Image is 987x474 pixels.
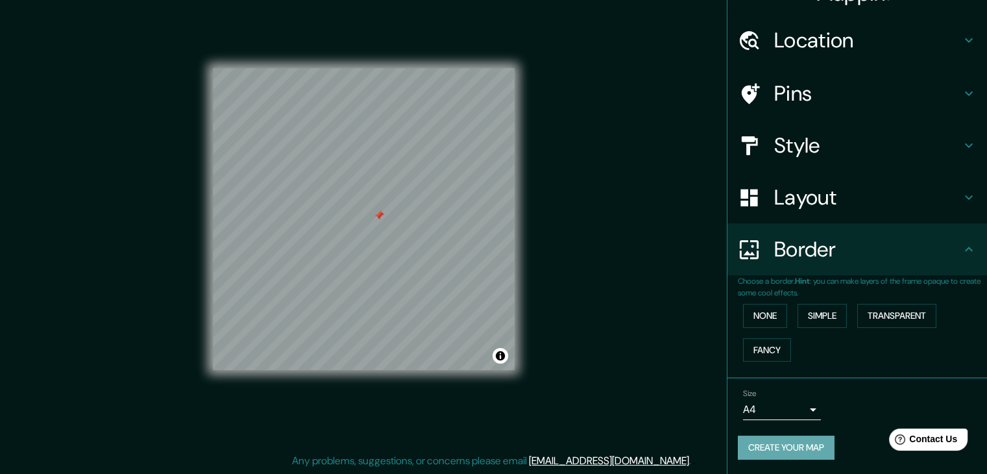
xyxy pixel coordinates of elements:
p: Choose a border. : you can make layers of the frame opaque to create some cool effects. [738,275,987,299]
button: Toggle attribution [493,348,508,364]
button: Fancy [743,338,791,362]
h4: Location [774,27,961,53]
div: Location [727,14,987,66]
a: [EMAIL_ADDRESS][DOMAIN_NAME] [529,454,689,468]
h4: Layout [774,184,961,210]
button: Transparent [857,304,936,328]
label: Size [743,388,757,399]
div: Layout [727,171,987,223]
b: Hint [795,276,810,286]
button: Simple [798,304,847,328]
div: . [691,453,693,469]
div: Border [727,223,987,275]
iframe: Help widget launcher [871,423,973,460]
h4: Style [774,132,961,158]
div: A4 [743,399,821,420]
div: Style [727,119,987,171]
h4: Border [774,236,961,262]
div: . [693,453,696,469]
h4: Pins [774,81,961,106]
div: Pins [727,68,987,119]
canvas: Map [213,68,515,370]
button: None [743,304,787,328]
p: Any problems, suggestions, or concerns please email . [292,453,691,469]
button: Create your map [738,436,835,460]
